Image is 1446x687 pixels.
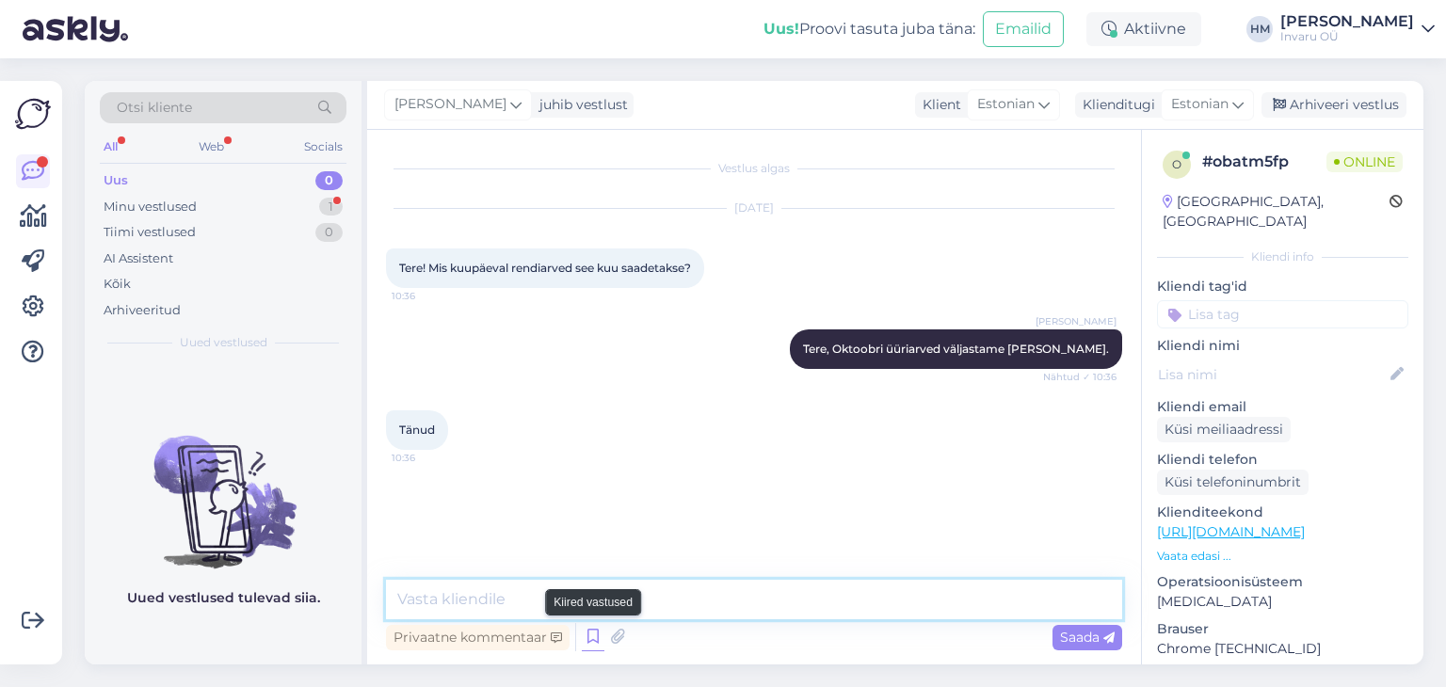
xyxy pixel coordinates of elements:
div: All [100,135,121,159]
p: Uued vestlused tulevad siia. [127,588,320,608]
b: Uus! [763,20,799,38]
div: Minu vestlused [104,198,197,216]
div: Arhiveeri vestlus [1261,92,1406,118]
span: Estonian [977,94,1035,115]
p: Kliendi tag'id [1157,277,1408,296]
div: [PERSON_NAME] [1280,14,1414,29]
span: o [1172,157,1181,171]
p: Chrome [TECHNICAL_ID] [1157,639,1408,659]
div: Tiimi vestlused [104,223,196,242]
div: Klient [915,95,961,115]
div: Invaru OÜ [1280,29,1414,44]
span: Tere! Mis kuupäeval rendiarved see kuu saadetakse? [399,261,691,275]
div: Kliendi info [1157,248,1408,265]
small: Kiired vastused [554,594,633,611]
button: Emailid [983,11,1064,47]
img: Askly Logo [15,96,51,132]
div: Küsi meiliaadressi [1157,417,1291,442]
div: juhib vestlust [532,95,628,115]
span: 10:36 [392,289,462,303]
div: 1 [319,198,343,216]
div: # obatm5fp [1202,151,1326,173]
input: Lisa nimi [1158,364,1387,385]
span: Nähtud ✓ 10:36 [1043,370,1117,384]
a: [URL][DOMAIN_NAME] [1157,523,1305,540]
div: Proovi tasuta juba täna: [763,18,975,40]
div: Uus [104,171,128,190]
div: Arhiveeritud [104,301,181,320]
div: AI Assistent [104,249,173,268]
p: Brauser [1157,619,1408,639]
div: Privaatne kommentaar [386,625,570,650]
div: HM [1246,16,1273,42]
span: Uued vestlused [180,334,267,351]
div: Aktiivne [1086,12,1201,46]
div: Socials [300,135,346,159]
p: Kliendi email [1157,397,1408,417]
div: Küsi telefoninumbrit [1157,470,1309,495]
p: Kliendi nimi [1157,336,1408,356]
span: Otsi kliente [117,98,192,118]
span: Tänud [399,423,435,437]
p: Vaata edasi ... [1157,548,1408,565]
div: 0 [315,223,343,242]
div: Vestlus algas [386,160,1122,177]
span: [PERSON_NAME] [394,94,506,115]
div: [GEOGRAPHIC_DATA], [GEOGRAPHIC_DATA] [1163,192,1390,232]
span: Online [1326,152,1403,172]
p: [MEDICAL_DATA] [1157,592,1408,612]
div: 0 [315,171,343,190]
img: No chats [85,402,361,571]
span: 10:36 [392,451,462,465]
div: Klienditugi [1075,95,1155,115]
input: Lisa tag [1157,300,1408,328]
p: Kliendi telefon [1157,450,1408,470]
span: [PERSON_NAME] [1036,314,1117,328]
div: [DATE] [386,200,1122,216]
span: Saada [1060,629,1115,646]
div: Web [195,135,228,159]
div: Kõik [104,275,131,294]
p: Operatsioonisüsteem [1157,572,1408,592]
p: Klienditeekond [1157,503,1408,522]
span: Tere, Oktoobri üüriarved väljastame [PERSON_NAME]. [803,342,1109,356]
span: Estonian [1171,94,1229,115]
a: [PERSON_NAME]Invaru OÜ [1280,14,1435,44]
